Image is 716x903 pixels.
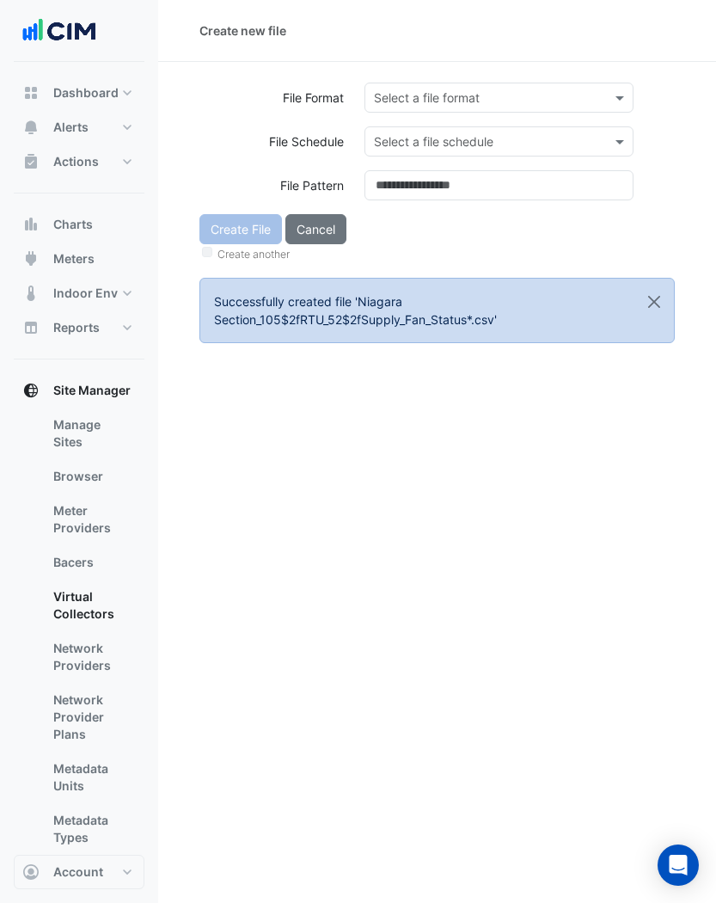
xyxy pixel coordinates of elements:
[53,153,99,170] span: Actions
[21,14,98,48] img: Company Logo
[269,126,344,157] label: File Schedule
[22,382,40,399] app-icon: Site Manager
[53,382,131,399] span: Site Manager
[14,373,144,408] button: Site Manager
[280,170,344,200] label: File Pattern
[40,459,144,494] a: Browser
[40,631,144,683] a: Network Providers
[53,84,119,101] span: Dashboard
[14,855,144,889] button: Account
[14,110,144,144] button: Alerts
[14,310,144,345] button: Reports
[14,144,144,179] button: Actions
[199,278,675,343] ngb-alert: Successfully created file 'Niagara Section_105$2fRTU_52$2fSupply_Fan_Status*.csv'
[53,216,93,233] span: Charts
[634,279,674,325] button: Close
[40,408,144,459] a: Manage Sites
[53,863,103,881] span: Account
[22,153,40,170] app-icon: Actions
[14,76,144,110] button: Dashboard
[22,119,40,136] app-icon: Alerts
[14,276,144,310] button: Indoor Env
[53,119,89,136] span: Alerts
[40,683,144,752] a: Network Provider Plans
[283,83,344,113] label: File Format
[40,752,144,803] a: Metadata Units
[40,580,144,631] a: Virtual Collectors
[22,84,40,101] app-icon: Dashboard
[217,247,290,262] label: Create another
[285,214,346,244] button: Cancel
[22,216,40,233] app-icon: Charts
[22,319,40,336] app-icon: Reports
[658,845,699,886] div: Open Intercom Messenger
[14,242,144,276] button: Meters
[22,285,40,302] app-icon: Indoor Env
[199,21,286,40] div: Create new file
[53,250,95,267] span: Meters
[40,545,144,580] a: Bacers
[22,250,40,267] app-icon: Meters
[40,494,144,545] a: Meter Providers
[53,285,118,302] span: Indoor Env
[14,207,144,242] button: Charts
[40,803,144,855] a: Metadata Types
[53,319,100,336] span: Reports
